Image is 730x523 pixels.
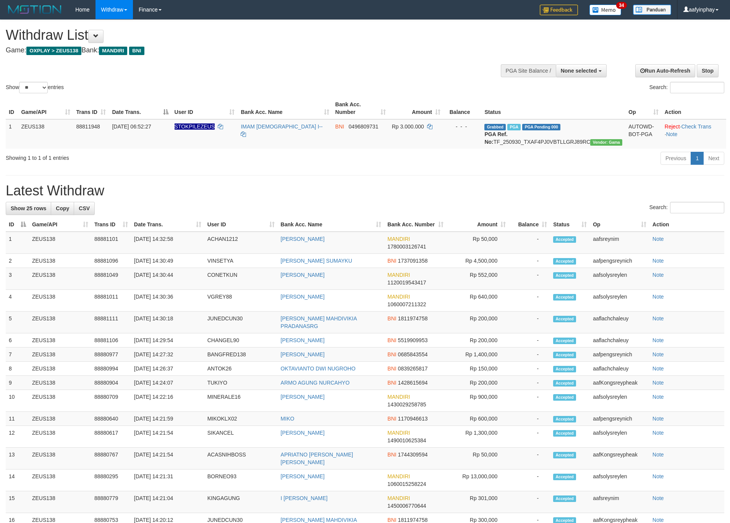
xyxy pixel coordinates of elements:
span: BNI [387,365,396,372]
td: [DATE] 14:22:16 [131,390,204,412]
span: Accepted [553,380,576,387]
td: [DATE] 14:27:32 [131,348,204,362]
th: User ID: activate to sort column ascending [172,97,238,119]
span: [DATE] 06:52:27 [112,123,151,130]
a: Previous [660,152,691,165]
a: Check Trans [681,123,711,130]
span: Accepted [553,394,576,401]
td: aafpengsreynich [590,348,649,362]
span: Copy 0496809731 to clipboard [349,123,379,130]
span: BNI [387,380,396,386]
td: aafsolysreylen [590,290,649,312]
a: Note [666,131,678,137]
th: ID [6,97,18,119]
a: Note [652,380,664,386]
td: - [509,232,550,254]
td: ZEUS138 [29,232,91,254]
td: aafKongsreypheak [590,376,649,390]
td: 88880640 [91,412,131,426]
td: aafsolysreylen [590,426,649,448]
th: Game/API: activate to sort column ascending [29,218,91,232]
td: 88880994 [91,362,131,376]
td: [DATE] 14:21:54 [131,426,204,448]
td: aaflachchaleuy [590,333,649,348]
span: Copy 1737091358 to clipboard [398,258,428,264]
h1: Latest Withdraw [6,183,724,198]
a: Note [652,394,664,400]
td: aafKongsreypheak [590,448,649,469]
th: Balance [444,97,481,119]
td: 5 [6,312,29,333]
td: KINGAGUNG [204,491,278,513]
td: - [509,376,550,390]
span: Copy 1490010625384 to clipboard [387,437,426,443]
td: - [509,469,550,491]
td: AUTOWD-BOT-PGA [625,119,662,149]
td: ACHAN1212 [204,232,278,254]
td: [DATE] 14:32:58 [131,232,204,254]
td: 88880767 [91,448,131,469]
span: 34 [616,2,626,9]
span: MANDIRI [387,430,410,436]
td: ZEUS138 [29,469,91,491]
th: Game/API: activate to sort column ascending [18,97,73,119]
td: ZEUS138 [29,412,91,426]
th: Amount: activate to sort column ascending [389,97,444,119]
td: aaflachchaleuy [590,312,649,333]
td: Rp 1,300,000 [447,426,509,448]
a: ARMO AGUNG NURCAHYO [281,380,350,386]
a: [PERSON_NAME] MAHDIVIKIA PRADANASRG [281,315,357,329]
td: MINERALE16 [204,390,278,412]
td: [DATE] 14:21:54 [131,448,204,469]
th: Op: activate to sort column ascending [590,218,649,232]
td: 88880977 [91,348,131,362]
td: aafsolysreylen [590,469,649,491]
td: TF_250930_TXAF4PJ0VBTLLGRJ89RC [481,119,625,149]
span: MANDIRI [387,473,410,479]
td: 88880617 [91,426,131,448]
a: Note [652,517,664,523]
td: 6 [6,333,29,348]
label: Show entries [6,82,64,93]
a: Note [652,430,664,436]
a: Note [652,452,664,458]
td: Rp 200,000 [447,376,509,390]
td: TUKIYO [204,376,278,390]
button: None selected [556,64,607,77]
td: 88880904 [91,376,131,390]
a: [PERSON_NAME] [281,394,325,400]
td: Rp 1,400,000 [447,348,509,362]
td: ZEUS138 [29,491,91,513]
td: Rp 900,000 [447,390,509,412]
img: Feedback.jpg [540,5,578,15]
span: Accepted [553,258,576,265]
span: Copy 1811974758 to clipboard [398,315,428,322]
a: [PERSON_NAME] SUMAYKU [281,258,352,264]
span: BNI [387,315,396,322]
td: Rp 4,500,000 [447,254,509,268]
td: - [509,426,550,448]
td: Rp 50,000 [447,448,509,469]
span: Copy 1060007211322 to clipboard [387,301,426,307]
td: ZEUS138 [29,254,91,268]
a: Note [652,294,664,300]
td: 8 [6,362,29,376]
td: aafpengsreynich [590,254,649,268]
th: Op: activate to sort column ascending [625,97,662,119]
div: PGA Site Balance / [501,64,556,77]
a: [PERSON_NAME] [281,236,325,242]
span: Marked by aafsreyleap [507,124,521,130]
th: Bank Acc. Name: activate to sort column ascending [238,97,332,119]
img: panduan.png [633,5,671,15]
span: BNI [387,351,396,357]
td: 2 [6,254,29,268]
td: VINSETYA [204,254,278,268]
a: [PERSON_NAME] [281,294,325,300]
th: Status: activate to sort column ascending [550,218,590,232]
td: - [509,448,550,469]
span: BNI [387,517,396,523]
span: Copy 0839265817 to clipboard [398,365,428,372]
span: BNI [387,258,396,264]
a: Note [652,416,664,422]
span: Copy 1060015258224 to clipboard [387,481,426,487]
